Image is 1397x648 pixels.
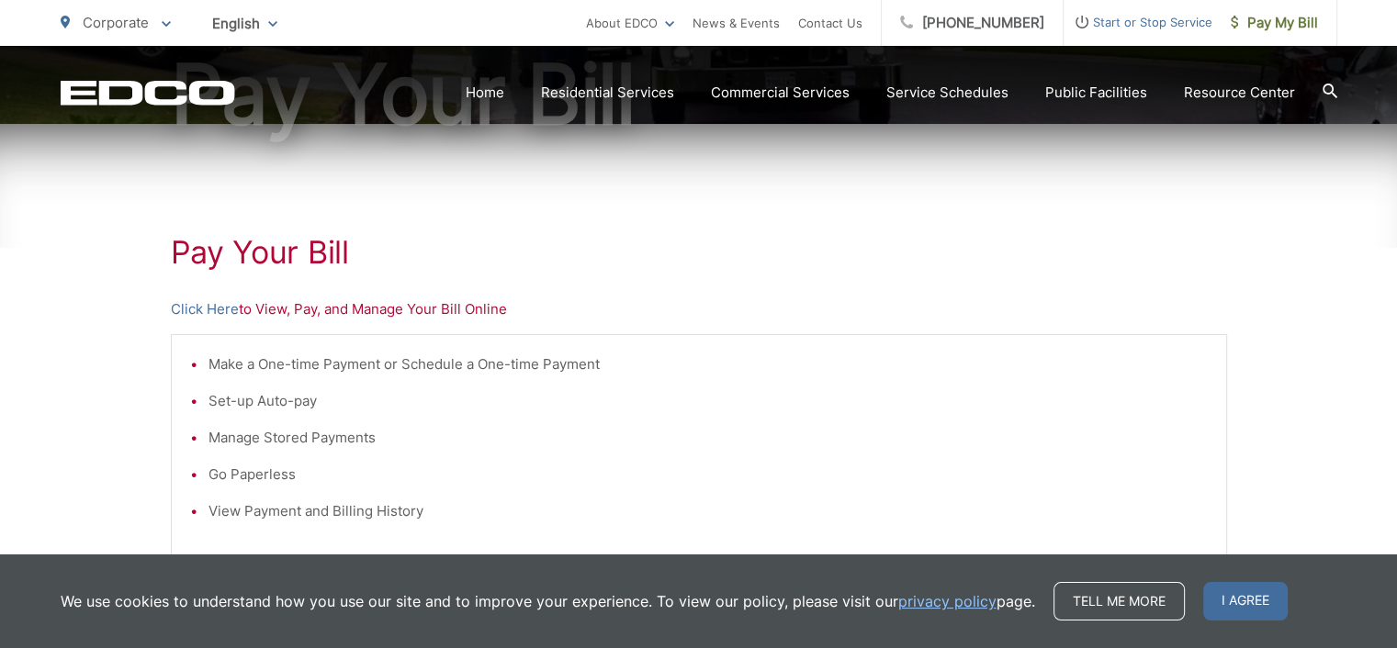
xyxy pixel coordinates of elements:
[61,80,235,106] a: EDCD logo. Return to the homepage.
[171,234,1227,271] h1: Pay Your Bill
[466,82,504,104] a: Home
[711,82,850,104] a: Commercial Services
[171,298,239,320] a: Click Here
[798,12,862,34] a: Contact Us
[1231,12,1318,34] span: Pay My Bill
[586,12,674,34] a: About EDCO
[1045,82,1147,104] a: Public Facilities
[61,590,1035,612] p: We use cookies to understand how you use our site and to improve your experience. To view our pol...
[208,427,1208,449] li: Manage Stored Payments
[208,500,1208,522] li: View Payment and Billing History
[541,82,674,104] a: Residential Services
[886,82,1008,104] a: Service Schedules
[1203,582,1288,620] span: I agree
[198,7,291,39] span: English
[190,550,1208,572] p: * Requires a One-time Registration (or Online Account Set-up to Create Your Username and Password)
[1184,82,1295,104] a: Resource Center
[208,464,1208,486] li: Go Paperless
[898,590,997,612] a: privacy policy
[83,14,149,31] span: Corporate
[208,390,1208,412] li: Set-up Auto-pay
[208,353,1208,375] li: Make a One-time Payment or Schedule a One-time Payment
[693,12,780,34] a: News & Events
[1053,582,1185,620] a: Tell me more
[171,298,1227,320] p: to View, Pay, and Manage Your Bill Online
